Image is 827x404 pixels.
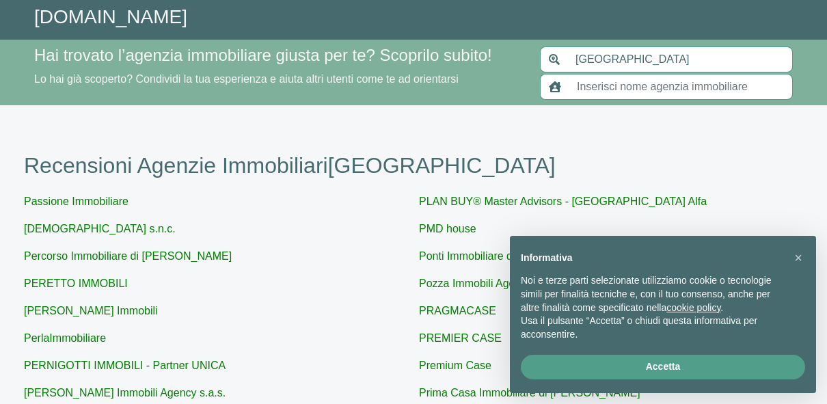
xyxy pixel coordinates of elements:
[24,223,176,234] a: [DEMOGRAPHIC_DATA] s.n.c.
[419,332,502,344] a: PREMIER CASE
[419,196,707,207] a: PLAN BUY® Master Advisors - [GEOGRAPHIC_DATA] Alfa
[24,360,226,371] a: PERNIGOTTI IMMOBILI - Partner UNICA
[34,46,524,66] h4: Hai trovato l’agenzia immobiliare giusta per te? Scoprilo subito!
[794,250,802,265] span: ×
[569,74,793,100] input: Inserisci nome agenzia immobiliare
[24,196,128,207] a: Passione Immobiliare
[24,278,128,289] a: PERETTO IMMOBILI
[419,360,491,371] a: Premium Case
[24,332,106,344] a: PerlaImmobiliare
[787,247,809,269] button: Chiudi questa informativa
[34,71,524,87] p: Lo hai già scoperto? Condividi la tua esperienza e aiuta altri utenti come te ad orientarsi
[419,387,640,399] a: Prima Casa Immobiliare di [PERSON_NAME]
[521,314,783,341] p: Usa il pulsante “Accetta” o chiudi questa informativa per acconsentire.
[34,6,187,27] a: [DOMAIN_NAME]
[24,387,226,399] a: [PERSON_NAME] Immobili Agency s.a.s.
[24,305,158,317] a: [PERSON_NAME] Immobili
[24,250,232,262] a: Percorso Immobiliare di [PERSON_NAME]
[419,278,565,289] a: Pozza Immobili Agenzia Sises
[419,250,736,262] a: Ponti Immobiliare di [PERSON_NAME] di [GEOGRAPHIC_DATA]
[521,355,805,379] button: Accetta
[24,152,803,178] h1: Recensioni Agenzie Immobiliari [GEOGRAPHIC_DATA]
[521,252,783,264] h2: Informativa
[521,274,783,314] p: Noi e terze parti selezionate utilizziamo cookie o tecnologie simili per finalità tecniche e, con...
[666,302,720,313] a: cookie policy - il link si apre in una nuova scheda
[419,305,496,317] a: PRAGMACASE
[419,223,476,234] a: PMD house
[567,46,793,72] input: Inserisci area di ricerca (Comune o Provincia)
